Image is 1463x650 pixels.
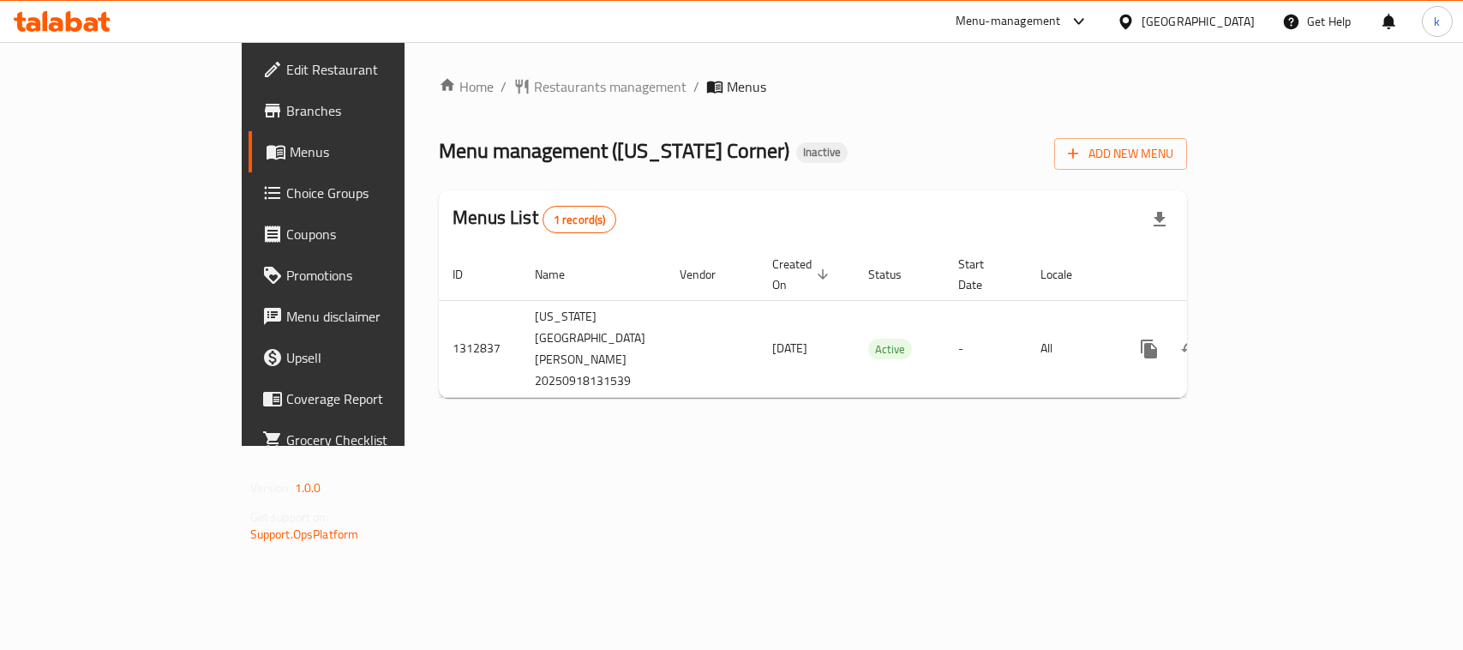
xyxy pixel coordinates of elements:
td: - [944,300,1027,397]
span: Add New Menu [1068,143,1173,165]
td: [US_STATE][GEOGRAPHIC_DATA][PERSON_NAME] 20250918131539 [521,300,666,397]
a: Edit Restaurant [249,49,486,90]
span: ID [453,264,485,285]
span: Vendor [680,264,738,285]
span: Name [535,264,587,285]
span: Status [868,264,924,285]
li: / [693,76,699,97]
a: Restaurants management [513,76,687,97]
a: Branches [249,90,486,131]
span: Menu management ( [US_STATE] Corner ) [439,131,789,170]
a: Coupons [249,214,486,255]
li: / [501,76,507,97]
span: Menus [290,141,472,162]
nav: breadcrumb [439,76,1187,97]
a: Menu disclaimer [249,296,486,337]
a: Promotions [249,255,486,296]
span: Get support on: [250,506,329,528]
td: All [1027,300,1115,397]
span: Inactive [796,145,848,159]
button: more [1129,328,1170,370]
button: Change Status [1170,328,1211,370]
div: Export file [1139,199,1180,240]
table: enhanced table [439,249,1307,398]
a: Grocery Checklist [249,419,486,460]
span: 1 record(s) [543,212,616,228]
button: Add New Menu [1054,138,1187,170]
span: k [1434,12,1440,31]
a: Choice Groups [249,172,486,214]
span: Promotions [286,265,472,286]
span: Edit Restaurant [286,59,472,80]
span: Restaurants management [534,76,687,97]
a: Menus [249,131,486,172]
span: Start Date [958,254,1006,295]
span: Created On [772,254,834,295]
h2: Menus List [453,205,616,233]
a: Support.OpsPlatform [250,523,359,545]
span: Branches [286,100,472,121]
th: Actions [1115,249,1307,301]
div: Total records count [543,206,617,233]
div: [GEOGRAPHIC_DATA] [1142,12,1255,31]
a: Coverage Report [249,378,486,419]
span: Menus [727,76,766,97]
span: [DATE] [772,337,807,359]
span: Coupons [286,224,472,244]
span: Version: [250,477,292,499]
span: Locale [1040,264,1094,285]
span: Coverage Report [286,388,472,409]
div: Inactive [796,142,848,163]
span: Menu disclaimer [286,306,472,327]
div: Menu-management [956,11,1061,32]
span: Upsell [286,347,472,368]
span: Active [868,340,912,359]
span: 1.0.0 [295,477,321,499]
span: Grocery Checklist [286,430,472,450]
a: Upsell [249,337,486,378]
span: Choice Groups [286,183,472,203]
